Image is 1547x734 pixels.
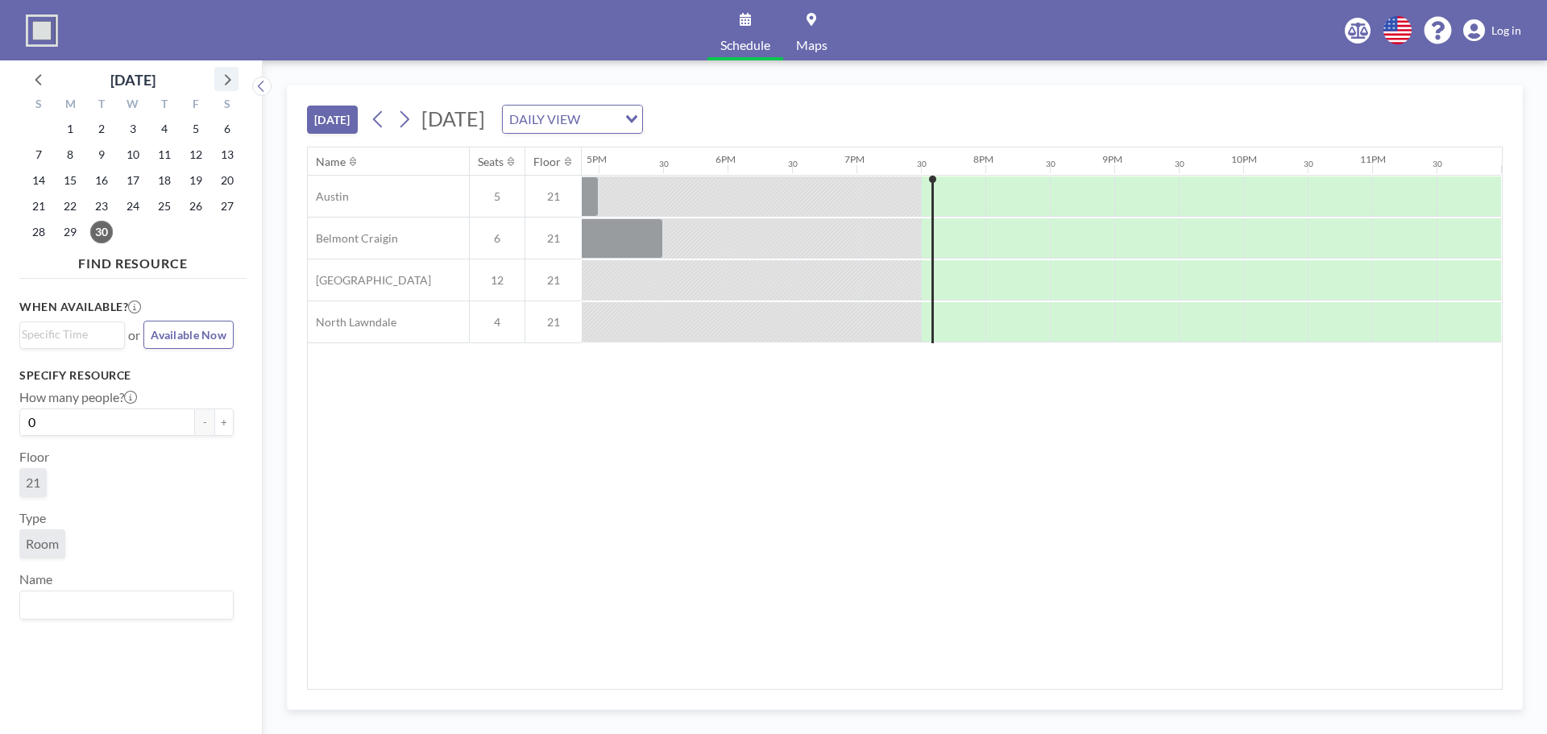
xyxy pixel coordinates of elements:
[470,231,525,246] span: 6
[470,315,525,330] span: 4
[59,118,81,140] span: Monday, September 1, 2025
[1231,153,1257,165] div: 10PM
[214,408,234,436] button: +
[308,189,349,204] span: Austin
[844,153,865,165] div: 7PM
[90,118,113,140] span: Tuesday, September 2, 2025
[19,249,247,272] h4: FIND RESOURCE
[20,591,233,619] div: Search for option
[59,169,81,192] span: Monday, September 15, 2025
[151,328,226,342] span: Available Now
[195,408,214,436] button: -
[185,118,207,140] span: Friday, September 5, 2025
[308,315,396,330] span: North Lawndale
[27,143,50,166] span: Sunday, September 7, 2025
[917,159,927,169] div: 30
[525,231,582,246] span: 21
[506,109,583,130] span: DAILY VIEW
[185,169,207,192] span: Friday, September 19, 2025
[525,273,582,288] span: 21
[1463,19,1521,42] a: Log in
[587,153,607,165] div: 5PM
[216,195,238,218] span: Saturday, September 27, 2025
[26,536,59,551] span: Room
[478,155,504,169] div: Seats
[316,155,346,169] div: Name
[143,321,234,349] button: Available Now
[19,449,49,465] label: Floor
[533,155,561,169] div: Floor
[1433,159,1442,169] div: 30
[19,389,137,405] label: How many people?
[796,39,827,52] span: Maps
[59,195,81,218] span: Monday, September 22, 2025
[90,221,113,243] span: Tuesday, September 30, 2025
[27,195,50,218] span: Sunday, September 21, 2025
[19,368,234,383] h3: Specify resource
[122,143,144,166] span: Wednesday, September 10, 2025
[153,195,176,218] span: Thursday, September 25, 2025
[90,169,113,192] span: Tuesday, September 16, 2025
[122,169,144,192] span: Wednesday, September 17, 2025
[503,106,642,133] div: Search for option
[308,273,431,288] span: [GEOGRAPHIC_DATA]
[23,95,55,116] div: S
[1491,23,1521,38] span: Log in
[110,68,156,91] div: [DATE]
[525,189,582,204] span: 21
[27,221,50,243] span: Sunday, September 28, 2025
[211,95,243,116] div: S
[118,95,149,116] div: W
[55,95,86,116] div: M
[59,221,81,243] span: Monday, September 29, 2025
[19,571,52,587] label: Name
[307,106,358,134] button: [DATE]
[180,95,211,116] div: F
[470,273,525,288] span: 12
[148,95,180,116] div: T
[585,109,616,130] input: Search for option
[27,169,50,192] span: Sunday, September 14, 2025
[216,169,238,192] span: Saturday, September 20, 2025
[128,327,140,343] span: or
[308,231,398,246] span: Belmont Craigin
[1304,159,1313,169] div: 30
[26,475,40,490] span: 21
[153,118,176,140] span: Thursday, September 4, 2025
[788,159,798,169] div: 30
[153,143,176,166] span: Thursday, September 11, 2025
[90,143,113,166] span: Tuesday, September 9, 2025
[22,326,115,343] input: Search for option
[86,95,118,116] div: T
[185,195,207,218] span: Friday, September 26, 2025
[216,143,238,166] span: Saturday, September 13, 2025
[973,153,993,165] div: 8PM
[1175,159,1184,169] div: 30
[122,195,144,218] span: Wednesday, September 24, 2025
[715,153,736,165] div: 6PM
[421,106,485,131] span: [DATE]
[216,118,238,140] span: Saturday, September 6, 2025
[59,143,81,166] span: Monday, September 8, 2025
[720,39,770,52] span: Schedule
[19,510,46,526] label: Type
[153,169,176,192] span: Thursday, September 18, 2025
[26,15,58,47] img: organization-logo
[1102,153,1122,165] div: 9PM
[185,143,207,166] span: Friday, September 12, 2025
[470,189,525,204] span: 5
[20,322,124,346] div: Search for option
[525,315,582,330] span: 21
[1360,153,1386,165] div: 11PM
[659,159,669,169] div: 30
[122,118,144,140] span: Wednesday, September 3, 2025
[1046,159,1056,169] div: 30
[22,595,224,616] input: Search for option
[90,195,113,218] span: Tuesday, September 23, 2025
